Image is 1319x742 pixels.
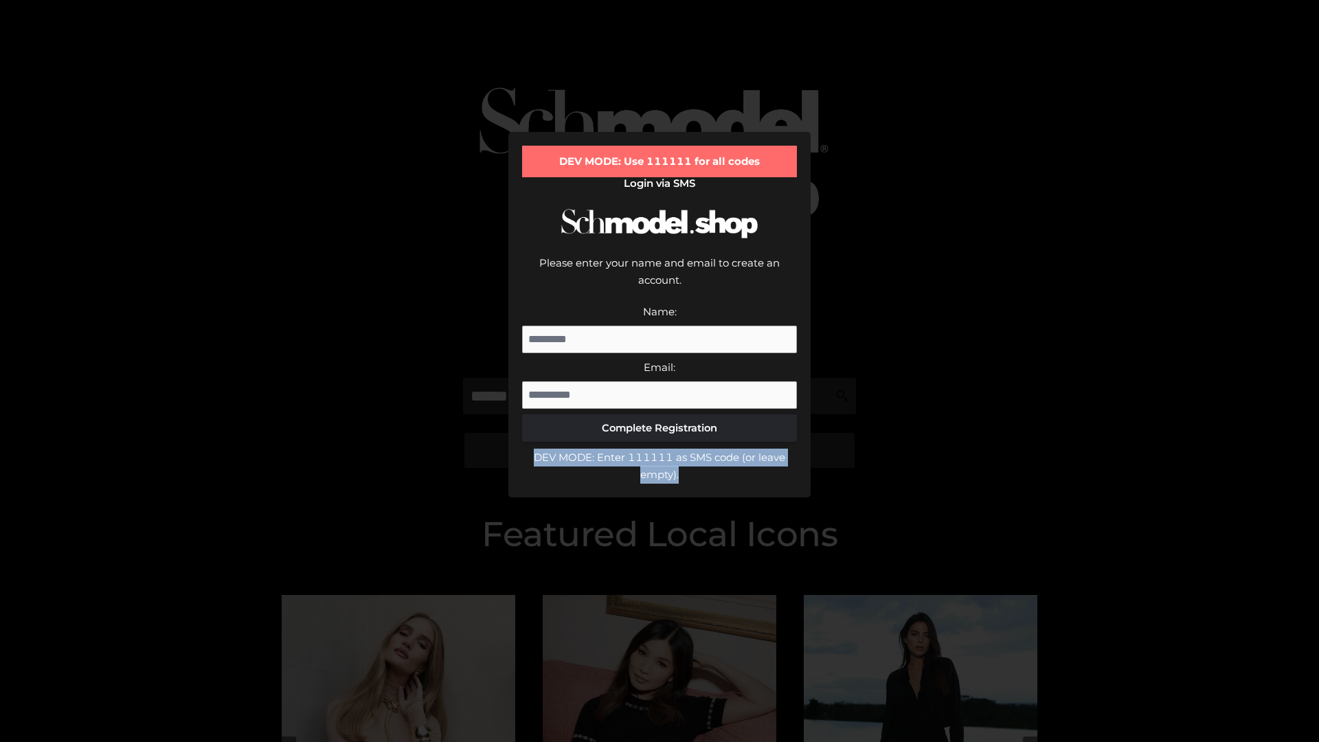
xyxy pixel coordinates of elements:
div: DEV MODE: Enter 111111 as SMS code (or leave empty). [522,449,797,484]
label: Email: [644,361,675,374]
button: Complete Registration [522,414,797,442]
label: Name: [643,305,677,318]
img: Schmodel Logo [556,196,763,251]
h2: Login via SMS [522,177,797,190]
div: Please enter your name and email to create an account. [522,254,797,303]
div: DEV MODE: Use 111111 for all codes [522,146,797,177]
